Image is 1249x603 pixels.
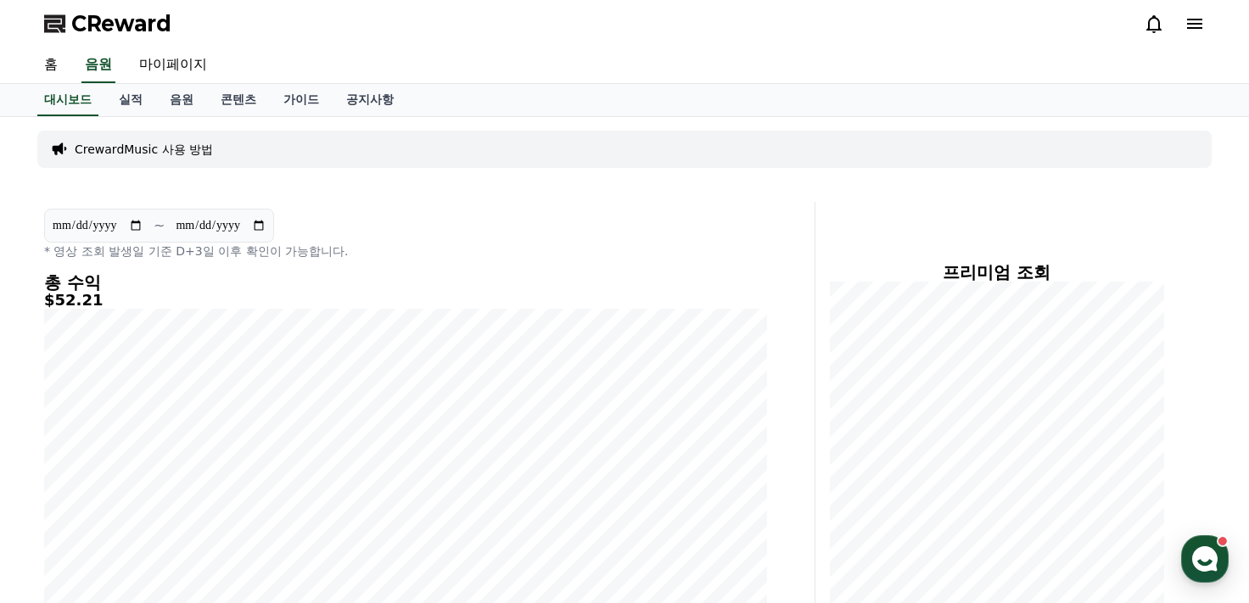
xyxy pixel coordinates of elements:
span: CReward [71,10,171,37]
a: 홈 [31,47,71,83]
a: 대시보드 [37,84,98,116]
a: 음원 [81,47,115,83]
p: ~ [154,215,165,236]
a: CReward [44,10,171,37]
a: 콘텐츠 [207,84,270,116]
h5: $52.21 [44,292,767,309]
a: 실적 [105,84,156,116]
h4: 총 수익 [44,273,767,292]
h4: 프리미엄 조회 [829,263,1164,282]
a: CrewardMusic 사용 방법 [75,141,213,158]
a: 음원 [156,84,207,116]
a: 가이드 [270,84,333,116]
p: * 영상 조회 발생일 기준 D+3일 이후 확인이 가능합니다. [44,243,767,260]
a: 공지사항 [333,84,407,116]
a: 마이페이지 [126,47,221,83]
